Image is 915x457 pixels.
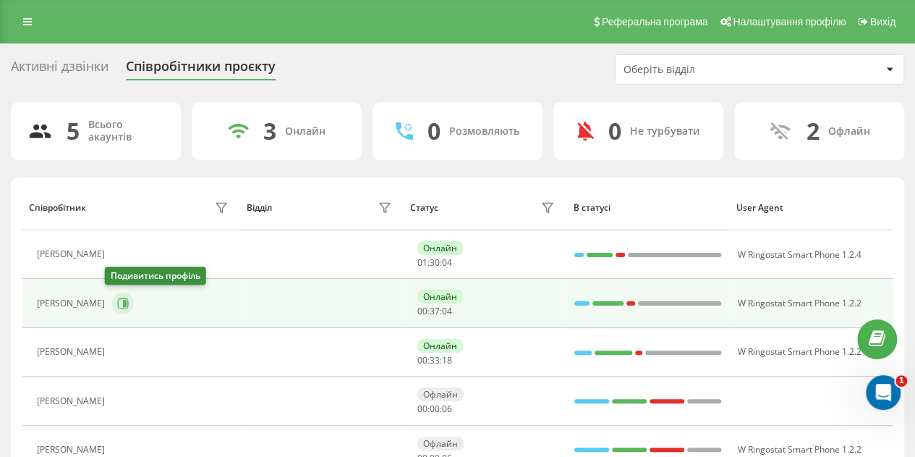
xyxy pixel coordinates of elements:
div: [PERSON_NAME] [37,396,108,406]
div: : : [417,404,452,414]
div: Оберіть відділ [624,64,796,76]
div: : : [417,258,452,268]
div: Співробітник [29,203,86,213]
span: 33 [430,354,440,366]
div: [PERSON_NAME] [37,298,108,309]
span: 00 [430,403,440,415]
div: В статусі [573,203,723,213]
iframe: Intercom live chat [866,375,901,410]
div: Офлайн [417,437,464,450]
div: 0 [427,117,441,145]
span: 1 [895,375,907,387]
span: W Ringostat Smart Phone 1.2.2 [737,443,861,456]
div: Офлайн [828,125,870,138]
span: 00 [417,305,427,317]
span: 00 [417,354,427,366]
div: Онлайн [417,339,463,353]
div: [PERSON_NAME] [37,445,108,455]
span: 06 [442,403,452,415]
div: 0 [608,117,621,145]
div: : : [417,356,452,366]
div: User Agent [736,203,886,213]
div: Статус [410,203,438,213]
span: 37 [430,305,440,317]
div: 3 [263,117,276,145]
div: Онлайн [417,241,463,255]
span: 18 [442,354,452,366]
span: 04 [442,256,452,269]
div: 2 [807,117,820,145]
span: Вихід [870,16,895,28]
span: 01 [417,256,427,269]
span: 04 [442,305,452,317]
div: Офлайн [417,387,464,401]
div: Не турбувати [630,125,700,138]
div: [PERSON_NAME] [37,249,108,259]
div: Відділ [247,203,272,213]
div: [PERSON_NAME] [37,347,108,357]
span: W Ringostat Smart Phone 1.2.4 [737,248,861,261]
span: Налаштування профілю [733,16,846,28]
span: 30 [430,256,440,269]
div: Подивитись профіль [105,267,206,285]
span: Реферальна програма [602,16,708,28]
div: Співробітники проєкту [126,59,276,81]
span: W Ringostat Smart Phone 1.2.2 [737,345,861,358]
div: Активні дзвінки [11,59,108,81]
div: Розмовляють [449,125,519,138]
div: Онлайн [417,290,463,303]
div: : : [417,306,452,316]
span: 00 [417,403,427,415]
div: Онлайн [285,125,325,138]
span: W Ringostat Smart Phone 1.2.2 [737,297,861,309]
div: 5 [67,117,80,145]
div: Всього акаунтів [88,119,163,143]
